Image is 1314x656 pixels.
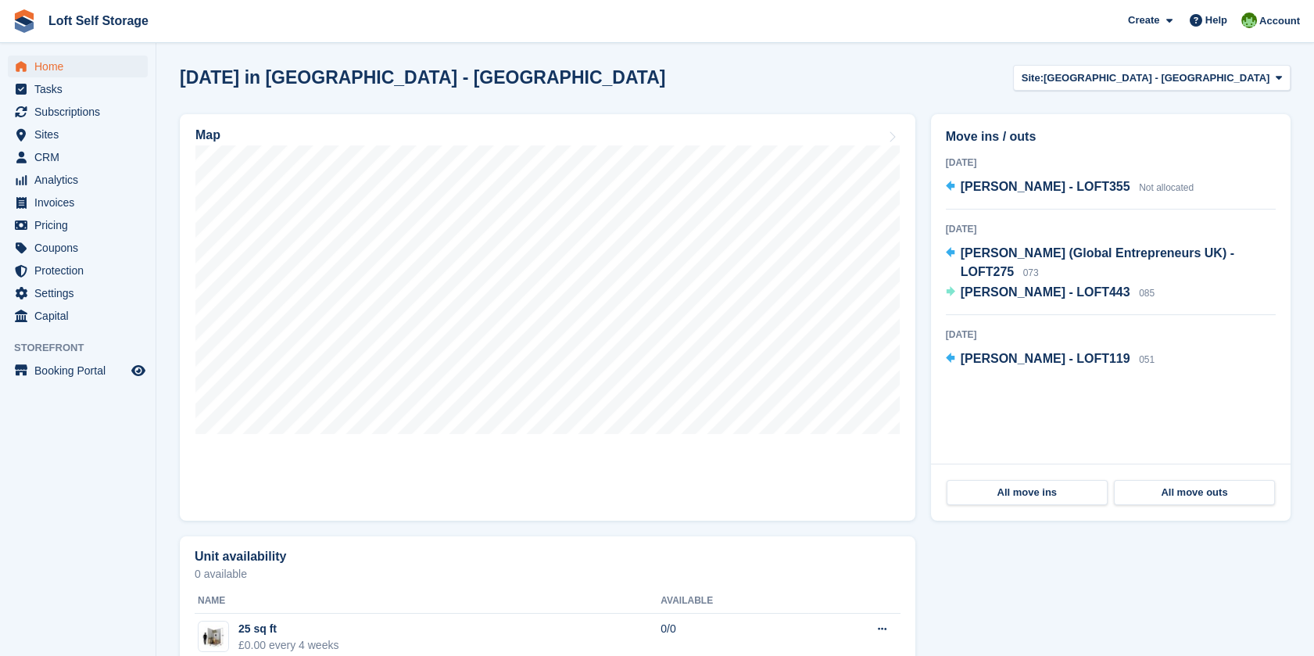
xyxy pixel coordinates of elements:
img: stora-icon-8386f47178a22dfd0bd8f6a31ec36ba5ce8667c1dd55bd0f319d3a0aa187defe.svg [13,9,36,33]
span: Invoices [34,192,128,213]
a: All move outs [1114,480,1275,505]
div: [DATE] [946,328,1276,342]
th: Name [195,589,661,614]
h2: Move ins / outs [946,127,1276,146]
span: Analytics [34,169,128,191]
span: Pricing [34,214,128,236]
span: 051 [1139,354,1155,365]
img: 25.jpg [199,626,228,648]
p: 0 available [195,568,900,579]
a: menu [8,360,148,382]
a: menu [8,237,148,259]
a: menu [8,78,148,100]
h2: Unit availability [195,550,286,564]
span: [GEOGRAPHIC_DATA] - [GEOGRAPHIC_DATA] [1044,70,1269,86]
div: [DATE] [946,156,1276,170]
a: menu [8,169,148,191]
a: [PERSON_NAME] - LOFT355 Not allocated [946,177,1194,198]
span: Subscriptions [34,101,128,123]
span: Storefront [14,340,156,356]
span: Help [1205,13,1227,28]
a: menu [8,124,148,145]
h2: [DATE] in [GEOGRAPHIC_DATA] - [GEOGRAPHIC_DATA] [180,67,665,88]
h2: Map [195,128,220,142]
span: 085 [1139,288,1155,299]
th: Available [661,589,807,614]
a: [PERSON_NAME] (Global Entrepreneurs UK) - LOFT275 073 [946,244,1276,283]
span: Settings [34,282,128,304]
a: menu [8,56,148,77]
a: [PERSON_NAME] - LOFT119 051 [946,350,1155,370]
a: Preview store [129,361,148,380]
span: 073 [1023,267,1039,278]
a: menu [8,282,148,304]
span: [PERSON_NAME] (Global Entrepreneurs UK) - LOFT275 [961,246,1234,278]
a: menu [8,192,148,213]
span: Tasks [34,78,128,100]
a: Loft Self Storage [42,8,155,34]
a: All move ins [947,480,1108,505]
a: menu [8,146,148,168]
span: Capital [34,305,128,327]
span: Protection [34,260,128,281]
span: CRM [34,146,128,168]
span: [PERSON_NAME] - LOFT355 [961,180,1130,193]
button: Site: [GEOGRAPHIC_DATA] - [GEOGRAPHIC_DATA] [1013,65,1291,91]
span: Home [34,56,128,77]
span: Site: [1022,70,1044,86]
a: menu [8,101,148,123]
img: James Johnson [1241,13,1257,28]
span: Not allocated [1139,182,1194,193]
a: menu [8,305,148,327]
span: Account [1259,13,1300,29]
a: [PERSON_NAME] - LOFT443 085 [946,283,1155,303]
span: [PERSON_NAME] - LOFT443 [961,285,1130,299]
a: Map [180,114,915,521]
span: [PERSON_NAME] - LOFT119 [961,352,1130,365]
div: [DATE] [946,222,1276,236]
a: menu [8,214,148,236]
span: Coupons [34,237,128,259]
div: £0.00 every 4 weeks [238,637,338,654]
span: Booking Portal [34,360,128,382]
a: menu [8,260,148,281]
div: 25 sq ft [238,621,338,637]
span: Create [1128,13,1159,28]
span: Sites [34,124,128,145]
